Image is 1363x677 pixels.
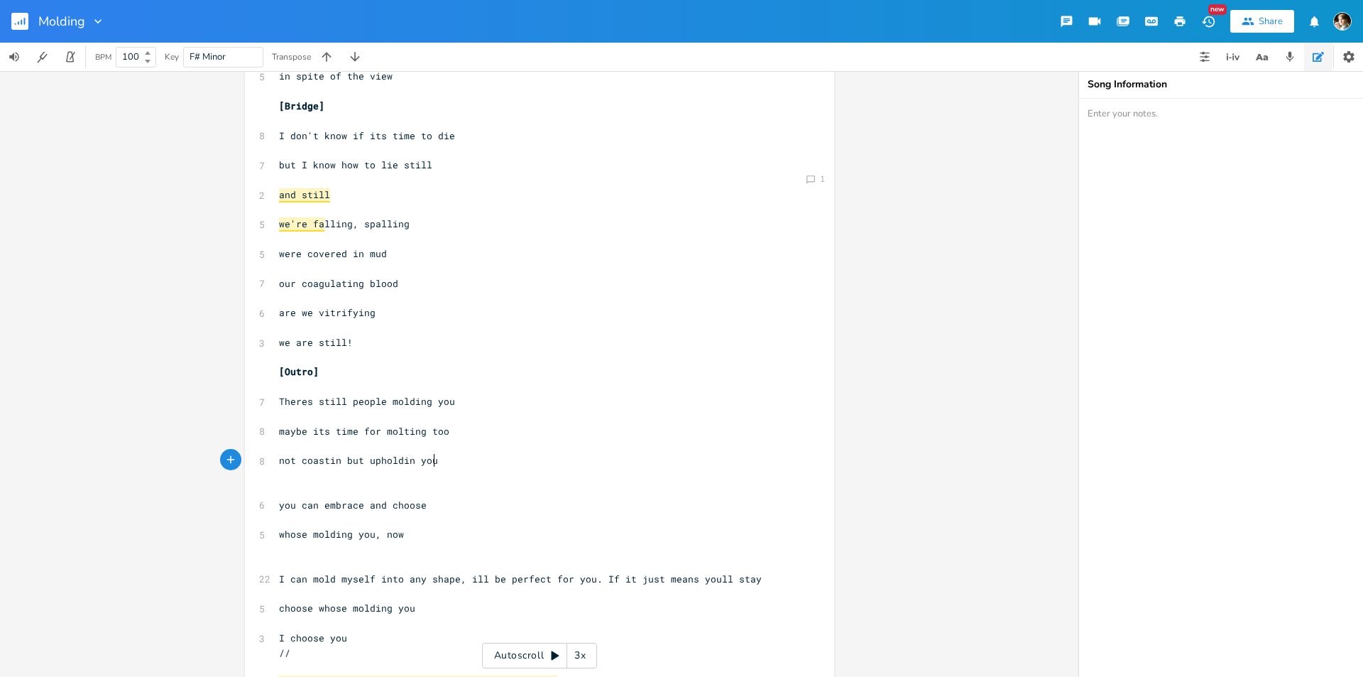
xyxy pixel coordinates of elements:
span: but I know how to lie still [279,158,432,171]
span: // [279,646,290,659]
span: F# Minor [190,50,226,63]
span: lling, spalling [279,217,410,230]
span: you can embrace and choose [279,499,427,511]
span: maybe its time for molting too [279,425,449,438]
span: Molding [38,15,85,28]
div: New [1208,4,1227,15]
span: our coagulating blood [279,277,398,290]
span: we are still! [279,336,353,349]
span: are we vitrifying [279,306,376,319]
span: [Outro] [279,365,319,378]
div: Transpose [272,53,311,61]
span: I can mold myself into any shape, ill be perfect for you. If it just means youll stay [279,573,762,585]
div: Song Information [1088,80,1354,90]
img: Robert Wise [1333,12,1352,31]
div: Autoscroll [482,643,597,668]
div: Key [165,53,179,61]
span: [Bridge] [279,99,324,112]
span: I don't know if its time to die [279,129,455,142]
div: BPM [95,53,111,61]
div: 1 [820,175,825,183]
span: and still [279,188,330,202]
button: New [1194,9,1222,34]
span: in spite of the view [279,70,393,82]
span: we're fa [279,217,324,232]
span: choose whose molding you [279,602,415,614]
button: Share [1230,10,1294,33]
div: Share [1259,15,1283,28]
div: 3x [567,643,593,668]
span: not coastin but upholdin you [279,454,438,467]
span: were covered in mud [279,247,387,260]
span: I choose you [279,632,347,644]
span: whose molding you, now [279,528,404,541]
span: Theres still people molding you [279,395,455,408]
